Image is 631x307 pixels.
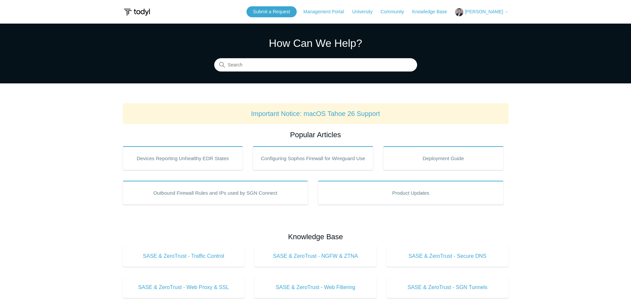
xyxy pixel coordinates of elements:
span: SASE & ZeroTrust - SGN Tunnels [396,283,499,291]
input: Search [214,58,417,72]
a: SASE & ZeroTrust - Traffic Control [123,246,245,267]
button: [PERSON_NAME] [455,8,508,16]
span: SASE & ZeroTrust - NGFW & ZTNA [264,252,367,260]
span: SASE & ZeroTrust - Web Filtering [264,283,367,291]
a: SASE & ZeroTrust - Web Filtering [254,277,377,298]
a: Configuring Sophos Firewall for Wireguard Use [253,146,373,170]
h2: Knowledge Base [123,231,509,242]
a: Community [381,8,411,15]
a: University [352,8,379,15]
a: Management Portal [303,8,351,15]
h1: How Can We Help? [214,35,417,51]
a: Knowledge Base [412,8,454,15]
span: SASE & ZeroTrust - Secure DNS [396,252,499,260]
a: SASE & ZeroTrust - NGFW & ZTNA [254,246,377,267]
a: Outbound Firewall Rules and IPs used by SGN Connect [123,181,308,205]
a: SASE & ZeroTrust - Web Proxy & SSL [123,277,245,298]
a: Deployment Guide [383,146,504,170]
a: Submit a Request [246,6,297,17]
a: SASE & ZeroTrust - Secure DNS [387,246,509,267]
a: Important Notice: macOS Tahoe 26 Support [251,110,380,117]
h2: Popular Articles [123,129,509,140]
img: Todyl Support Center Help Center home page [123,6,151,18]
a: SASE & ZeroTrust - SGN Tunnels [387,277,509,298]
span: [PERSON_NAME] [465,9,503,14]
span: SASE & ZeroTrust - Traffic Control [133,252,235,260]
a: Devices Reporting Unhealthy EDR States [123,146,243,170]
span: SASE & ZeroTrust - Web Proxy & SSL [133,283,235,291]
a: Product Updates [318,181,504,205]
